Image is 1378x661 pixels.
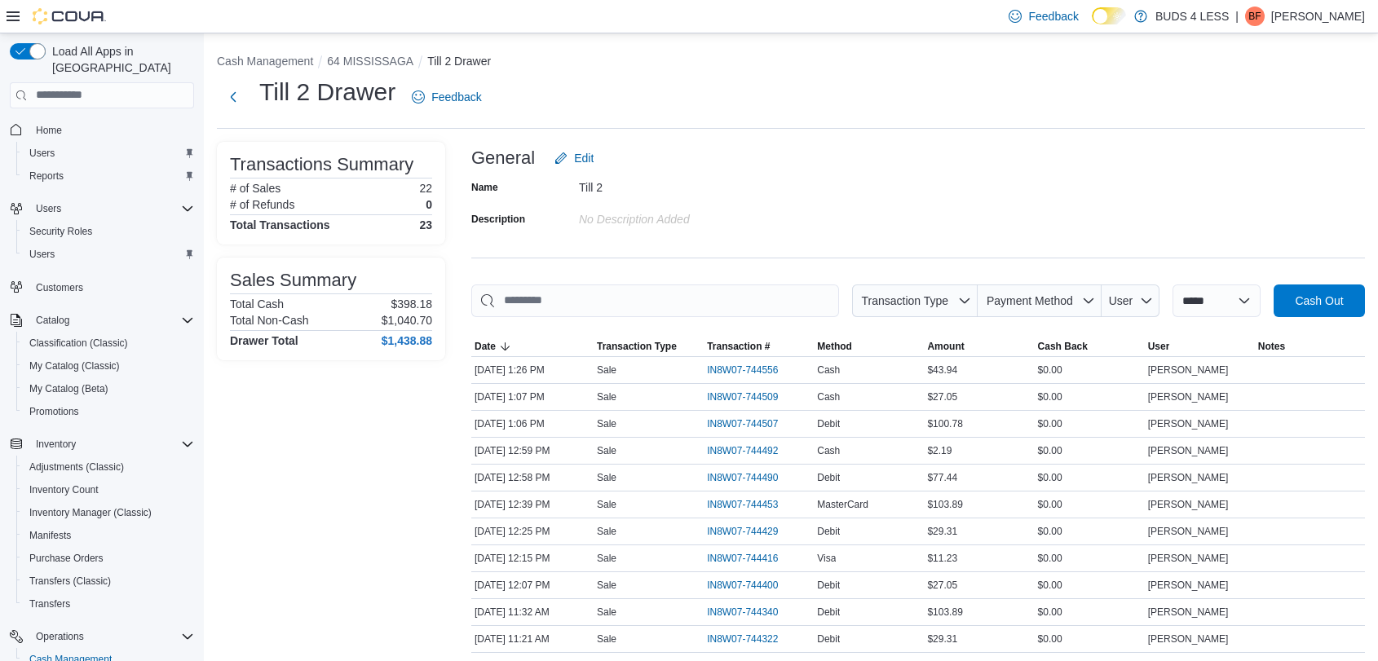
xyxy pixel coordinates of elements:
p: [PERSON_NAME] [1271,7,1365,26]
span: Edit [574,150,594,166]
span: MasterCard [817,498,868,511]
button: Notes [1255,337,1365,356]
button: Home [3,118,201,142]
h6: Total Non-Cash [230,314,309,327]
span: Purchase Orders [23,549,194,568]
button: Users [29,199,68,218]
span: Debit [817,632,840,646]
button: IN8W07-744340 [707,602,794,622]
span: [PERSON_NAME] [1148,552,1229,565]
button: Reports [16,165,201,187]
span: Inventory Count [23,480,194,500]
span: Transaction Type [861,294,948,307]
button: Transaction Type [852,284,978,317]
a: Manifests [23,526,77,545]
div: [DATE] 11:32 AM [471,602,594,622]
button: User [1102,284,1159,317]
button: Transaction # [704,337,814,356]
p: Sale [597,498,616,511]
button: IN8W07-744509 [707,387,794,407]
button: Adjustments (Classic) [16,456,201,478]
div: $0.00 [1035,441,1145,460]
span: Security Roles [29,225,92,238]
span: $11.23 [927,552,957,565]
button: User [1145,337,1255,356]
span: Inventory Count [29,483,99,496]
button: IN8W07-744416 [707,549,794,568]
div: [DATE] 12:25 PM [471,522,594,541]
p: Sale [597,444,616,457]
div: $0.00 [1035,495,1145,514]
span: Promotions [23,402,194,421]
button: Till 2 Drawer [427,55,491,68]
button: 64 MISSISSAGA [327,55,413,68]
label: Name [471,181,498,194]
span: [PERSON_NAME] [1148,525,1229,538]
span: $43.94 [927,364,957,377]
button: Inventory Count [16,478,201,501]
button: Date [471,337,594,356]
a: My Catalog (Beta) [23,379,115,399]
span: Classification (Classic) [23,333,194,353]
span: IN8W07-744556 [707,364,778,377]
span: Manifests [29,529,71,542]
span: Cash [817,444,840,457]
p: Sale [597,606,616,619]
span: My Catalog (Beta) [23,379,194,399]
span: Inventory [29,434,194,454]
span: IN8W07-744429 [707,525,778,538]
span: Transfers [23,594,194,614]
button: Customers [3,275,201,299]
div: $0.00 [1035,602,1145,622]
div: [DATE] 12:59 PM [471,441,594,460]
button: Purchase Orders [16,547,201,570]
div: $0.00 [1035,468,1145,487]
span: IN8W07-744340 [707,606,778,619]
label: Description [471,213,525,226]
span: Debit [817,471,840,484]
p: Sale [597,417,616,430]
div: [DATE] 12:39 PM [471,495,594,514]
button: Next [217,81,250,113]
button: Security Roles [16,220,201,243]
a: My Catalog (Classic) [23,356,126,376]
button: Users [16,243,201,266]
span: Payment Method [987,294,1073,307]
a: Inventory Count [23,480,105,500]
button: Inventory [3,433,201,456]
h3: General [471,148,535,168]
a: Users [23,143,61,163]
span: $77.44 [927,471,957,484]
p: Sale [597,390,616,403]
a: Promotions [23,402,86,421]
a: Transfers [23,594,77,614]
a: Adjustments (Classic) [23,457,130,477]
button: Promotions [16,400,201,423]
span: Security Roles [23,222,194,241]
span: Load All Apps in [GEOGRAPHIC_DATA] [46,43,194,76]
button: Catalog [3,309,201,332]
button: Inventory [29,434,82,454]
span: [PERSON_NAME] [1148,417,1229,430]
input: This is a search bar. As you type, the results lower in the page will automatically filter. [471,284,839,317]
input: Dark Mode [1092,7,1126,24]
h3: Sales Summary [230,271,356,290]
button: IN8W07-744453 [707,495,794,514]
div: [DATE] 11:21 AM [471,629,594,649]
span: Users [23,143,194,163]
button: Operations [29,627,91,646]
button: Transfers (Classic) [16,570,201,593]
img: Cova [33,8,106,24]
span: $29.31 [927,632,957,646]
button: IN8W07-744490 [707,468,794,487]
span: Transaction Type [597,340,677,353]
span: [PERSON_NAME] [1148,364,1229,377]
span: $100.78 [927,417,962,430]
p: 22 [419,182,432,195]
span: My Catalog (Classic) [29,359,120,372]
p: BUDS 4 LESS [1155,7,1229,26]
div: $0.00 [1035,522,1145,541]
a: Feedback [405,81,488,113]
div: $0.00 [1035,575,1145,595]
span: Operations [36,630,84,643]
